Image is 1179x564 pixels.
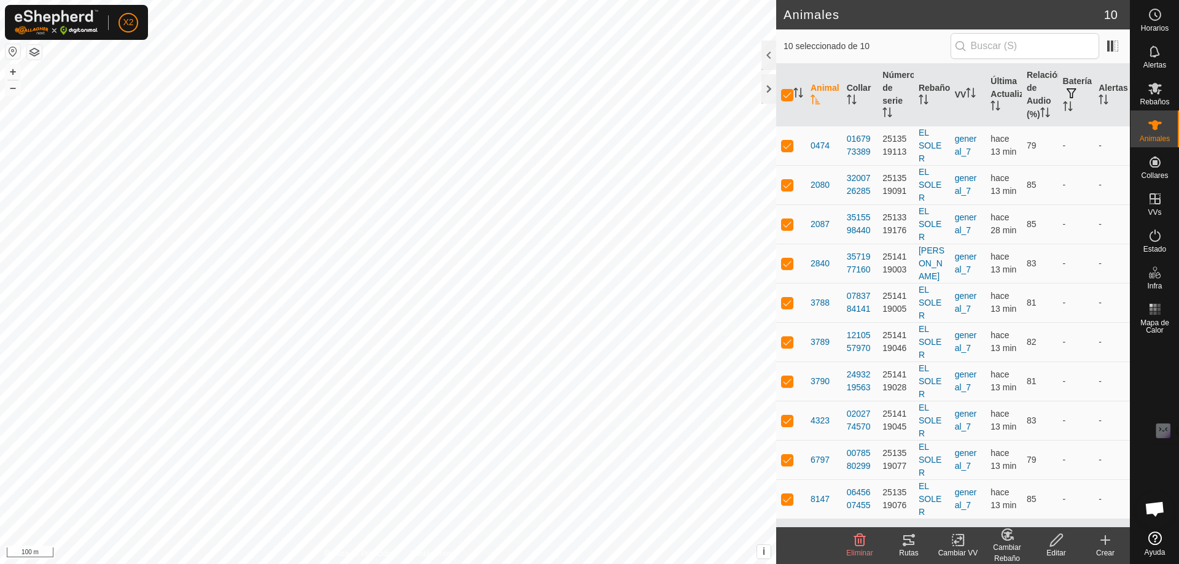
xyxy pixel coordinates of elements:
[990,291,1016,314] span: 2 oct 2025, 11:17
[763,546,765,557] span: i
[919,244,945,283] div: [PERSON_NAME]
[1141,172,1168,179] span: Collares
[811,454,830,466] span: 6797
[811,414,830,427] span: 4323
[955,291,977,314] a: general_7
[1099,96,1108,106] p-sorticon: Activar para ordenar
[123,16,133,29] span: X2
[811,218,830,231] span: 2087
[990,252,1016,274] span: 2 oct 2025, 11:17
[811,493,830,506] span: 8147
[982,542,1032,564] div: Cambiar Rebaño
[919,480,945,519] div: EL SOLER
[1027,141,1037,150] span: 79
[955,173,977,196] a: general_7
[784,40,951,53] span: 10 seleccionado de 10
[847,250,873,276] div: 3571977160
[882,109,892,119] p-sorticon: Activar para ordenar
[990,369,1016,392] span: 2 oct 2025, 11:17
[955,369,977,392] a: general_7
[811,96,820,106] p-sorticon: Activar para ordenar
[1058,204,1094,244] td: -
[1104,6,1118,24] span: 10
[990,487,1016,510] span: 2 oct 2025, 11:17
[882,368,909,394] div: 2514119028
[847,486,873,512] div: 0645607455
[1058,244,1094,283] td: -
[884,547,933,558] div: Rutas
[990,102,1000,112] p-sorticon: Activar para ordenar
[811,257,830,270] span: 2840
[847,368,873,394] div: 2493219563
[986,64,1022,126] th: Última Actualización
[847,172,873,198] div: 3200726285
[1145,549,1165,556] span: Ayuda
[811,139,830,152] span: 0474
[1058,283,1094,322] td: -
[842,64,878,126] th: Collar
[877,64,914,126] th: Número de serie
[955,487,977,510] a: general_7
[1140,98,1169,106] span: Rebaños
[847,447,873,473] div: 0078580299
[1137,490,1173,527] div: Chat abierto
[1094,64,1130,126] th: Alertas
[919,96,928,106] p-sorticon: Activar para ordenar
[847,211,873,237] div: 3515598440
[6,64,20,79] button: +
[847,329,873,355] div: 1210557970
[1063,103,1073,113] p-sorticon: Activar para ordenar
[806,64,842,126] th: Animal
[1081,547,1130,558] div: Crear
[882,211,909,237] div: 2513319176
[1027,258,1037,268] span: 83
[1027,219,1037,229] span: 85
[919,126,945,165] div: EL SOLER
[990,134,1016,156] span: 2 oct 2025, 11:17
[919,284,945,322] div: EL SOLER
[882,172,909,198] div: 2513519091
[1094,401,1130,440] td: -
[847,408,873,433] div: 0202774570
[1058,401,1094,440] td: -
[811,296,830,309] span: 3788
[15,10,98,35] img: Logo Gallagher
[793,90,803,99] p-sorticon: Activar para ordenar
[1094,165,1130,204] td: -
[882,290,909,315] div: 2514119005
[1040,109,1050,119] p-sorticon: Activar para ordenar
[914,64,950,126] th: Rebaño
[1147,282,1162,290] span: Infra
[1130,527,1179,561] a: Ayuda
[847,96,857,106] p-sorticon: Activar para ordenar
[1143,61,1166,69] span: Alertas
[1027,180,1037,190] span: 85
[882,486,909,512] div: 2513519076
[847,290,873,315] div: 0783784141
[1143,245,1166,253] span: Estado
[955,134,977,156] a: general_7
[919,323,945,361] div: EL SOLER
[955,252,977,274] a: general_7
[955,330,977,353] a: general_7
[1058,322,1094,361] td: -
[1022,64,1058,126] th: Relación de Audio (%)
[951,33,1099,59] input: Buscar (S)
[784,7,1104,22] h2: Animales
[1094,204,1130,244] td: -
[1027,376,1037,386] span: 81
[882,447,909,473] div: 2513519077
[919,441,945,479] div: EL SOLER
[882,250,909,276] div: 2514119003
[955,448,977,471] a: general_7
[990,448,1016,471] span: 2 oct 2025, 11:17
[811,375,830,388] span: 3790
[325,548,395,559] a: Política de Privacidad
[882,329,909,355] div: 2514119046
[1094,322,1130,361] td: -
[27,45,42,60] button: Capas del Mapa
[1058,479,1094,519] td: -
[1134,319,1176,334] span: Mapa de Calor
[966,90,976,99] p-sorticon: Activar para ordenar
[6,80,20,95] button: –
